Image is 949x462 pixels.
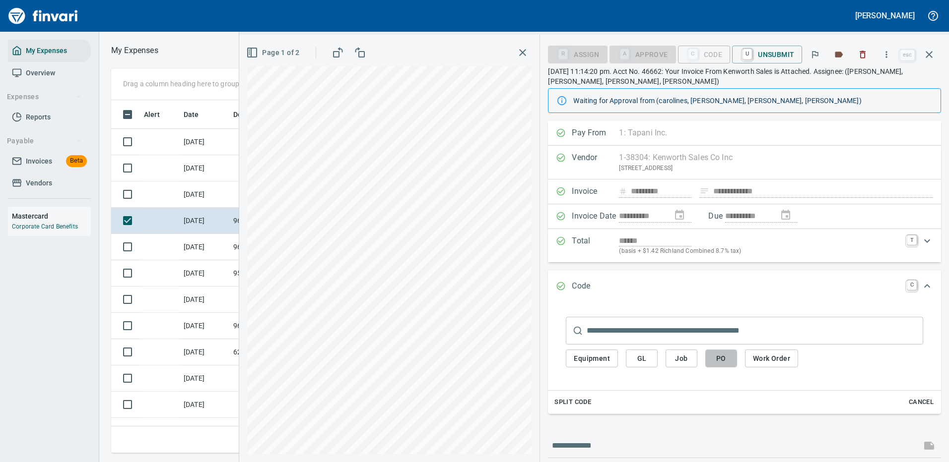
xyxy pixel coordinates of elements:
[180,234,229,260] td: [DATE]
[144,109,160,120] span: Alert
[26,67,55,79] span: Overview
[674,352,689,365] span: Job
[852,44,874,65] button: Discard
[248,47,299,59] span: Page 1 of 2
[666,349,697,368] button: Job
[552,395,594,410] button: Split Code
[740,46,794,63] span: Unsubmit
[619,246,901,256] p: (basis + $1.42 Richland Combined 8.7% tax)
[8,106,91,128] a: Reports
[743,49,752,59] a: U
[8,172,91,194] a: Vendors
[7,91,82,103] span: Expenses
[900,50,915,60] a: esc
[180,260,229,287] td: [DATE]
[184,109,199,120] span: Date
[7,135,82,147] span: Payable
[634,352,650,365] span: GL
[180,365,229,392] td: [DATE]
[26,177,52,189] span: Vendors
[548,270,941,303] div: Expand
[573,92,933,110] div: Waiting for Approval from (carolines, [PERSON_NAME], [PERSON_NAME], [PERSON_NAME])
[66,155,87,167] span: Beta
[572,280,619,293] p: Code
[574,352,610,365] span: Equipment
[853,8,917,23] button: [PERSON_NAME]
[180,181,229,208] td: [DATE]
[566,349,618,368] button: Equipment
[905,395,937,410] button: Cancel
[111,45,158,57] p: My Expenses
[548,229,941,262] div: Expand
[678,50,731,58] div: Code
[184,109,212,120] span: Date
[548,66,941,86] p: [DATE] 11:14:20 pm. Acct No. 46662: Your Invoice From Kenworth Sales is Attached. Assignee: ([PER...
[917,434,941,458] span: This records your message into the invoice and notifies anyone mentioned
[8,150,91,173] a: InvoicesBeta
[180,339,229,365] td: [DATE]
[745,349,798,368] button: Work Order
[180,392,229,418] td: [DATE]
[180,313,229,339] td: [DATE]
[233,109,283,120] span: Description
[907,235,917,245] a: T
[897,43,941,66] span: Close invoice
[229,418,319,444] td: 252005
[180,129,229,155] td: [DATE]
[6,4,80,28] img: Finvari
[548,303,941,414] div: Expand
[732,46,802,63] button: UUnsubmit
[12,223,78,230] a: Corporate Card Benefits
[123,79,269,89] p: Drag a column heading here to group the table
[229,234,319,260] td: 96320.5470066
[908,397,935,408] span: Cancel
[3,132,86,150] button: Payable
[907,280,917,290] a: C
[855,10,915,21] h5: [PERSON_NAME]
[229,339,319,365] td: 624024
[876,44,897,65] button: More
[229,208,319,234] td: 96320.5470066
[8,40,91,62] a: My Expenses
[554,397,591,408] span: Split Code
[26,155,52,168] span: Invoices
[572,235,619,256] p: Total
[26,111,51,123] span: Reports
[229,260,319,287] td: 95887.256604
[705,349,737,368] button: PO
[26,45,67,57] span: My Expenses
[111,45,158,57] nav: breadcrumb
[233,109,271,120] span: Description
[8,62,91,84] a: Overview
[548,50,607,58] div: Assign
[753,352,790,365] span: Work Order
[3,88,86,106] button: Expenses
[610,50,676,58] div: Coding Required
[12,211,91,222] h6: Mastercard
[180,287,229,313] td: [DATE]
[180,208,229,234] td: [DATE]
[144,109,173,120] span: Alert
[180,418,229,444] td: [DATE]
[244,44,303,62] button: Page 1 of 2
[626,349,658,368] button: GL
[713,352,729,365] span: PO
[180,155,229,181] td: [DATE]
[229,313,319,339] td: 96214.256603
